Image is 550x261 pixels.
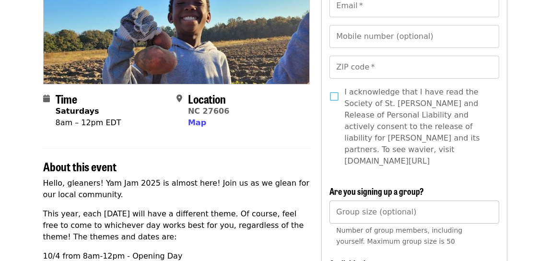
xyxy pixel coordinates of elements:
span: Time [56,90,77,107]
input: ZIP code [329,56,499,79]
i: calendar icon [43,94,50,103]
strong: Saturdays [56,107,99,116]
button: Map [188,117,206,129]
span: Location [188,90,226,107]
input: Mobile number (optional) [329,25,499,48]
input: [object Object] [329,201,499,224]
span: Are you signing up a group? [329,185,424,197]
span: Map [188,118,206,127]
span: About this event [43,158,117,175]
div: 8am – 12pm EDT [56,117,121,129]
p: This year, each [DATE] will have a different theme. Of course, feel free to come to whichever day... [43,208,310,243]
span: I acknowledge that I have read the Society of St. [PERSON_NAME] and Release of Personal Liability... [344,86,491,167]
p: Hello, gleaners! Yam Jam 2025 is almost here! Join us as we glean for our local community. [43,178,310,201]
a: NC 27606 [188,107,229,116]
i: map-marker-alt icon [176,94,182,103]
span: Number of group members, including yourself. Maximum group size is 50 [336,226,462,245]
